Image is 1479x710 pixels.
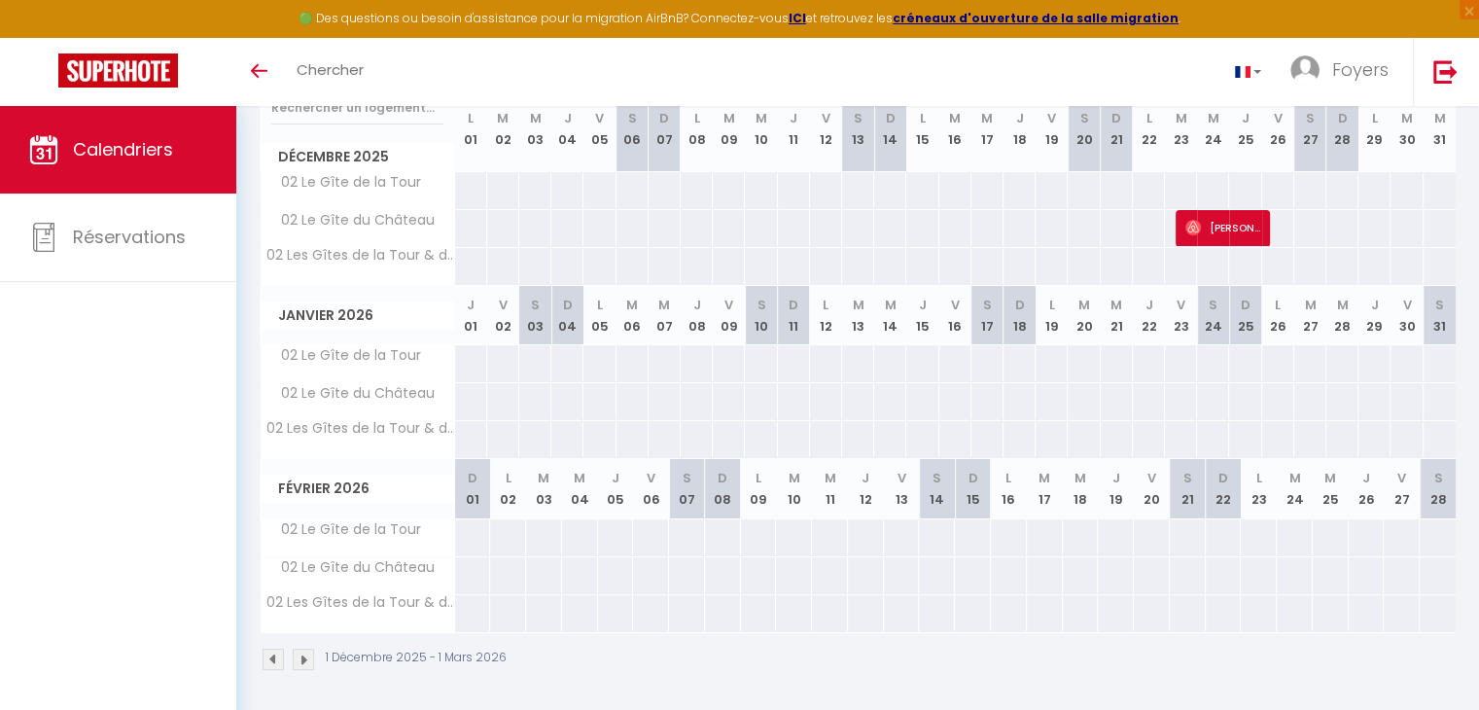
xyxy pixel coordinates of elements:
[1004,86,1036,172] th: 18
[1304,296,1316,314] abbr: M
[598,459,634,518] th: 05
[595,109,604,127] abbr: V
[842,86,874,172] th: 13
[1185,209,1260,246] span: [PERSON_NAME]
[756,109,767,127] abbr: M
[884,459,920,518] th: 13
[583,286,616,345] th: 05
[919,459,955,518] th: 14
[1209,296,1217,314] abbr: S
[1133,86,1165,172] th: 22
[1435,296,1444,314] abbr: S
[955,459,991,518] th: 15
[58,53,178,88] img: Super Booking
[1397,469,1406,487] abbr: V
[1036,286,1068,345] th: 19
[1177,296,1185,314] abbr: V
[718,469,727,487] abbr: D
[920,109,926,127] abbr: L
[681,286,713,345] th: 08
[981,109,993,127] abbr: M
[1206,459,1242,518] th: 22
[647,469,655,487] abbr: V
[326,649,507,667] p: 1 Décembre 2025 - 1 Mars 2026
[1068,286,1100,345] th: 20
[874,286,906,345] th: 14
[778,86,810,172] th: 11
[616,86,649,172] th: 06
[649,286,681,345] th: 07
[626,296,638,314] abbr: M
[1101,286,1133,345] th: 21
[1079,109,1088,127] abbr: S
[1074,469,1086,487] abbr: M
[497,109,509,127] abbr: M
[551,86,583,172] th: 04
[1391,286,1423,345] th: 30
[1208,109,1219,127] abbr: M
[1063,459,1099,518] th: 18
[73,225,186,249] span: Réservations
[1197,86,1229,172] th: 24
[297,59,364,80] span: Chercher
[612,469,619,487] abbr: J
[1241,296,1250,314] abbr: D
[1434,109,1446,127] abbr: M
[597,296,603,314] abbr: L
[1242,109,1250,127] abbr: J
[1262,286,1294,345] th: 26
[1036,86,1068,172] th: 19
[1306,109,1315,127] abbr: S
[1049,296,1055,314] abbr: L
[893,10,1179,26] a: créneaux d'ouverture de la salle migration
[1016,109,1024,127] abbr: J
[271,90,443,125] input: Rechercher un logement...
[1145,109,1151,127] abbr: L
[789,469,800,487] abbr: M
[261,302,454,330] span: Janvier 2026
[658,296,670,314] abbr: M
[939,286,971,345] th: 16
[1047,109,1056,127] abbr: V
[264,210,440,231] span: 02 Le Gîte du Château
[1111,109,1121,127] abbr: D
[467,296,475,314] abbr: J
[874,86,906,172] th: 14
[810,286,842,345] th: 12
[487,86,519,172] th: 02
[628,109,637,127] abbr: S
[789,296,798,314] abbr: D
[713,86,745,172] th: 09
[1290,55,1320,85] img: ...
[519,286,551,345] th: 03
[724,296,733,314] abbr: V
[1183,469,1192,487] abbr: S
[778,286,810,345] th: 11
[1402,296,1411,314] abbr: V
[1197,286,1229,345] th: 24
[1288,469,1300,487] abbr: M
[1229,286,1261,345] th: 25
[854,109,863,127] abbr: S
[705,459,741,518] th: 08
[898,469,906,487] abbr: V
[1276,38,1413,106] a: ... Foyers
[1101,86,1133,172] th: 21
[1262,86,1294,172] th: 26
[949,109,961,127] abbr: M
[649,86,681,172] th: 07
[971,86,1004,172] th: 17
[745,86,777,172] th: 10
[885,296,897,314] abbr: M
[1372,109,1378,127] abbr: L
[490,459,526,518] th: 02
[659,109,669,127] abbr: D
[862,469,869,487] abbr: J
[282,38,378,106] a: Chercher
[1384,459,1420,518] th: 27
[906,286,938,345] th: 15
[1015,296,1025,314] abbr: D
[264,421,458,436] span: 02 Les Gîtes de la Tour & du Château
[1170,459,1206,518] th: 21
[526,459,562,518] th: 03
